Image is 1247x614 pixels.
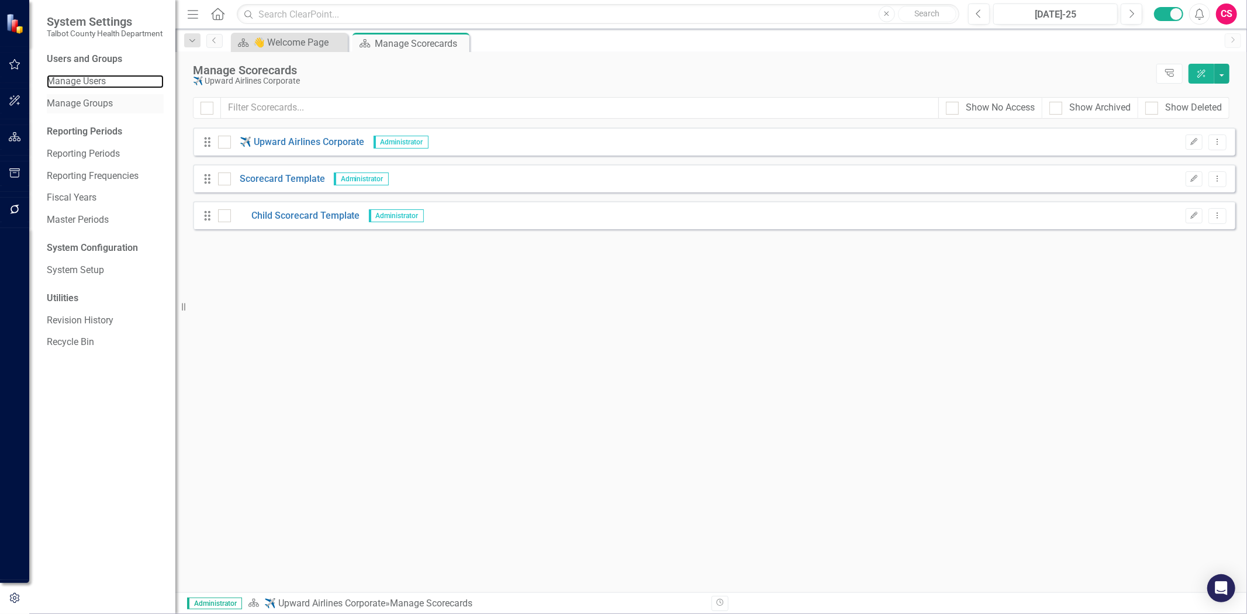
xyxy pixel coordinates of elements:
[47,264,164,277] a: System Setup
[47,292,164,305] div: Utilities
[193,64,1151,77] div: Manage Scorecards
[237,4,959,25] input: Search ClearPoint...
[47,242,164,255] div: System Configuration
[898,6,956,22] button: Search
[966,101,1035,115] div: Show No Access
[253,35,345,50] div: 👋 Welcome Page
[6,13,26,34] img: ClearPoint Strategy
[220,97,939,119] input: Filter Scorecards...
[264,598,385,609] a: ✈️ Upward Airlines Corporate
[248,597,703,610] div: » Manage Scorecards
[1216,4,1237,25] button: CS
[47,75,164,88] a: Manage Users
[234,35,345,50] a: 👋 Welcome Page
[187,598,242,609] span: Administrator
[193,77,1151,85] div: ✈️ Upward Airlines Corporate
[231,209,360,223] a: Child Scorecard Template
[997,8,1114,22] div: [DATE]-25
[914,9,939,18] span: Search
[375,36,467,51] div: Manage Scorecards
[47,170,164,183] a: Reporting Frequencies
[47,314,164,327] a: Revision History
[47,213,164,227] a: Master Periods
[1207,574,1235,602] div: Open Intercom Messenger
[47,336,164,349] a: Recycle Bin
[47,15,163,29] span: System Settings
[231,136,365,149] a: ✈️ Upward Airlines Corporate
[369,209,424,222] span: Administrator
[47,29,163,38] small: Talbot County Health Department
[47,191,164,205] a: Fiscal Years
[1069,101,1131,115] div: Show Archived
[334,173,389,185] span: Administrator
[374,136,429,149] span: Administrator
[47,147,164,161] a: Reporting Periods
[1165,101,1222,115] div: Show Deleted
[231,173,325,186] a: Scorecard Template
[47,53,164,66] div: Users and Groups
[993,4,1118,25] button: [DATE]-25
[47,125,164,139] div: Reporting Periods
[47,97,164,111] a: Manage Groups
